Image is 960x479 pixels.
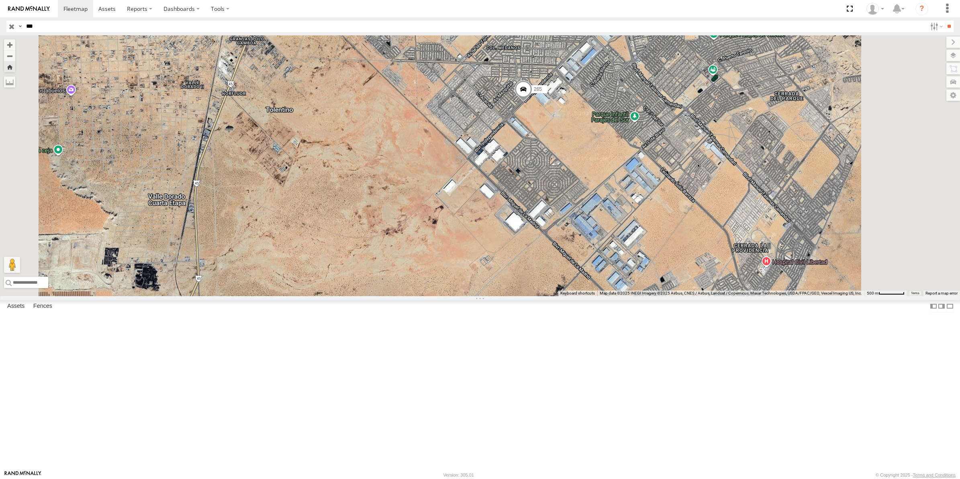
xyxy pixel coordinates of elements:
[925,291,958,295] a: Report a map error
[8,6,50,12] img: rand-logo.svg
[534,86,542,92] span: 265
[4,257,20,273] button: Drag Pegman onto the map to open Street View
[913,473,956,477] a: Terms and Conditions
[927,20,944,32] label: Search Filter Options
[867,291,878,295] span: 500 m
[946,90,960,101] label: Map Settings
[4,61,15,72] button: Zoom Home
[929,300,938,312] label: Dock Summary Table to the Left
[443,473,474,477] div: Version: 305.01
[864,3,887,15] div: Roberto Garcia
[4,471,41,479] a: Visit our Website
[17,20,23,32] label: Search Query
[864,291,907,296] button: Map Scale: 500 m per 61 pixels
[560,291,595,296] button: Keyboard shortcuts
[938,300,946,312] label: Dock Summary Table to the Right
[946,300,954,312] label: Hide Summary Table
[600,291,862,295] span: Map data ©2025 INEGI Imagery ©2025 Airbus, CNES / Airbus, Landsat / Copernicus, Maxar Technologie...
[4,50,15,61] button: Zoom out
[29,301,56,312] label: Fences
[4,39,15,50] button: Zoom in
[4,76,15,88] label: Measure
[3,301,29,312] label: Assets
[876,473,956,477] div: © Copyright 2025 -
[915,2,928,15] i: ?
[911,292,919,295] a: Terms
